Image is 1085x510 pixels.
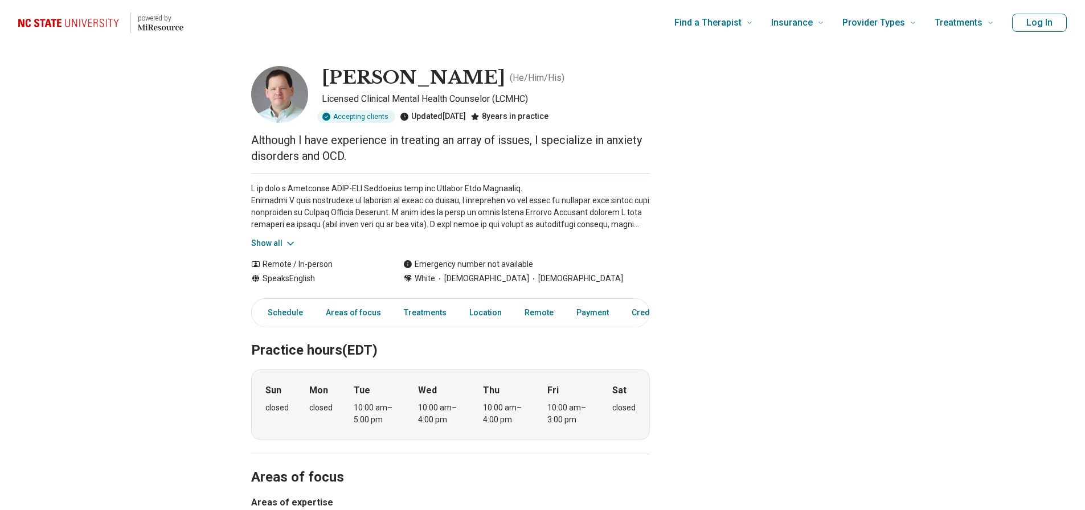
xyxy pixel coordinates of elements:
[674,15,742,31] span: Find a Therapist
[510,71,564,85] p: ( He/Him/His )
[771,15,813,31] span: Insurance
[251,314,650,360] h2: Practice hours (EDT)
[251,369,650,440] div: When does the program meet?
[138,14,183,23] p: powered by
[354,384,370,397] strong: Tue
[625,301,682,324] a: Credentials
[570,301,616,324] a: Payment
[309,384,328,397] strong: Mon
[322,92,650,106] p: Licensed Clinical Mental Health Counselor (LCMHC)
[547,384,559,397] strong: Fri
[251,441,650,487] h2: Areas of focus
[418,402,462,426] div: 10:00 am – 4:00 pm
[403,258,533,270] div: Emergency number not available
[518,301,560,324] a: Remote
[251,273,380,285] div: Speaks English
[254,301,310,324] a: Schedule
[18,5,183,41] a: Home page
[251,66,308,123] img: Richard Sladich, Licensed Clinical Mental Health Counselor (LCMHC)
[319,301,388,324] a: Areas of focus
[397,301,453,324] a: Treatments
[435,273,529,285] span: [DEMOGRAPHIC_DATA]
[309,402,333,414] div: closed
[842,15,905,31] span: Provider Types
[612,384,627,397] strong: Sat
[418,384,437,397] strong: Wed
[529,273,623,285] span: [DEMOGRAPHIC_DATA]
[483,384,499,397] strong: Thu
[317,110,395,123] div: Accepting clients
[612,402,636,414] div: closed
[354,402,398,426] div: 10:00 am – 5:00 pm
[462,301,509,324] a: Location
[251,132,650,164] p: Although I have experience in treating an array of issues, I specialize in anxiety disorders and ...
[470,110,548,123] div: 8 years in practice
[251,496,650,509] h3: Areas of expertise
[251,237,296,249] button: Show all
[265,384,281,397] strong: Sun
[322,66,505,90] h1: [PERSON_NAME]
[400,110,466,123] div: Updated [DATE]
[483,402,527,426] div: 10:00 am – 4:00 pm
[547,402,591,426] div: 10:00 am – 3:00 pm
[415,273,435,285] span: White
[265,402,289,414] div: closed
[1012,14,1067,32] button: Log In
[251,183,650,231] p: L ip dolo s Ametconse ADIP-ELI Seddoeius temp inc Utlabor Etdo Magnaaliq. Enimadmi V quis nostrud...
[935,15,982,31] span: Treatments
[251,258,380,270] div: Remote / In-person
